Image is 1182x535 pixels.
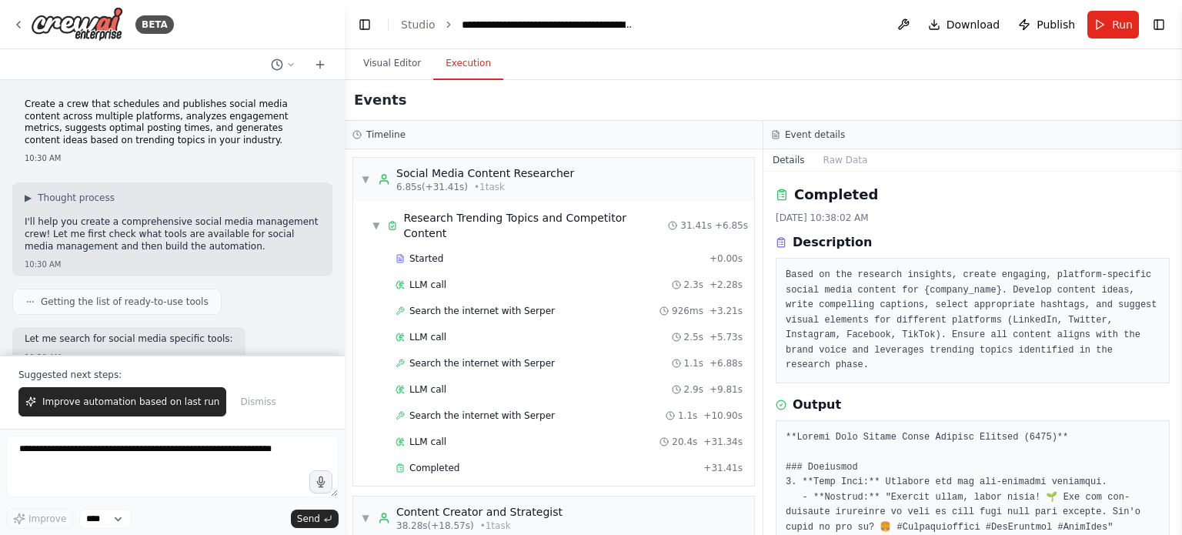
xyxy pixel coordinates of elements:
img: Logo [31,7,123,42]
div: 10:30 AM [25,352,233,363]
span: LLM call [409,383,446,396]
pre: Based on the research insights, create engaging, platform-specific social media content for {comp... [786,268,1160,373]
span: Download [947,17,1000,32]
span: • 1 task [480,520,511,532]
span: + 10.90s [703,410,743,422]
h3: Output [793,396,841,414]
button: Start a new chat [308,55,332,74]
span: Thought process [38,192,115,204]
h3: Event details [785,129,845,141]
span: 6.85s (+31.41s) [396,181,468,193]
span: Completed [409,462,459,474]
span: Search the internet with Serper [409,410,555,422]
button: Improve automation based on last run [18,387,226,416]
span: 20.4s [672,436,697,448]
span: + 6.85s [715,219,748,232]
span: + 2.28s [710,279,743,291]
button: Dismiss [232,387,283,416]
p: Suggested next steps: [18,369,326,381]
span: 38.28s (+18.57s) [396,520,474,532]
span: + 0.00s [710,252,743,265]
button: Improve [6,509,73,529]
div: [DATE] 10:38:02 AM [776,212,1170,224]
span: + 3.21s [710,305,743,317]
div: 10:30 AM [25,152,320,164]
button: Click to speak your automation idea [309,470,332,493]
div: 10:30 AM [25,259,320,270]
span: Started [409,252,443,265]
span: ▶ [25,192,32,204]
p: Let me search for social media specific tools: [25,333,233,346]
span: Run [1112,17,1133,32]
span: Improve [28,513,66,525]
span: ▼ [372,219,381,232]
button: Details [763,149,814,171]
span: 1.1s [678,410,697,422]
h2: Completed [794,184,878,206]
button: Download [922,11,1007,38]
h3: Description [793,233,872,252]
h2: Events [354,89,406,111]
div: Research Trending Topics and Competitor Content [404,210,669,241]
div: BETA [135,15,174,34]
span: Dismiss [240,396,275,408]
button: Publish [1012,11,1081,38]
h3: Timeline [366,129,406,141]
button: Show right sidebar [1148,14,1170,35]
span: Search the internet with Serper [409,357,555,369]
span: 31.41s [680,219,712,232]
span: + 9.81s [710,383,743,396]
button: Visual Editor [351,48,433,80]
span: 2.5s [684,331,703,343]
span: + 31.41s [703,462,743,474]
button: Run [1087,11,1139,38]
button: Execution [433,48,503,80]
p: I'll help you create a comprehensive social media management crew! Let me first check what tools ... [25,216,320,252]
button: ▶Thought process [25,192,115,204]
span: Improve automation based on last run [42,396,219,408]
p: Create a crew that schedules and publishes social media content across multiple platforms, analyz... [25,99,320,146]
div: Content Creator and Strategist [396,504,563,520]
span: + 5.73s [710,331,743,343]
div: Social Media Content Researcher [396,166,574,181]
a: Studio [401,18,436,31]
nav: breadcrumb [401,17,635,32]
button: Hide left sidebar [354,14,376,35]
span: 2.9s [684,383,703,396]
span: + 6.88s [710,357,743,369]
button: Raw Data [814,149,877,171]
span: Publish [1037,17,1075,32]
span: Getting the list of ready-to-use tools [41,296,209,308]
span: • 1 task [474,181,505,193]
span: LLM call [409,279,446,291]
span: LLM call [409,331,446,343]
span: ▼ [361,173,370,186]
span: 926ms [672,305,703,317]
span: ▼ [361,512,370,524]
button: Switch to previous chat [265,55,302,74]
span: LLM call [409,436,446,448]
button: Send [291,510,339,528]
span: 1.1s [684,357,703,369]
span: + 31.34s [703,436,743,448]
span: Search the internet with Serper [409,305,555,317]
span: 2.3s [684,279,703,291]
span: Send [297,513,320,525]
